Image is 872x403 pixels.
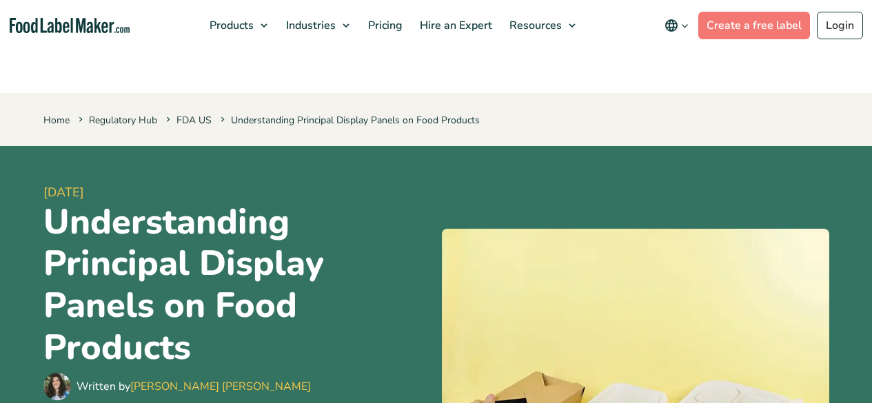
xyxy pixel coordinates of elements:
[176,114,212,127] a: FDA US
[364,18,404,33] span: Pricing
[43,202,431,369] h1: Understanding Principal Display Panels on Food Products
[205,18,255,33] span: Products
[43,373,71,400] img: Maria Abi Hanna - Food Label Maker
[218,114,480,127] span: Understanding Principal Display Panels on Food Products
[130,379,311,394] a: [PERSON_NAME] [PERSON_NAME]
[655,12,698,39] button: Change language
[43,183,431,202] span: [DATE]
[282,18,337,33] span: Industries
[89,114,157,127] a: Regulatory Hub
[416,18,494,33] span: Hire an Expert
[10,18,130,34] a: Food Label Maker homepage
[43,114,70,127] a: Home
[698,12,810,39] a: Create a free label
[505,18,563,33] span: Resources
[817,12,863,39] a: Login
[77,378,311,395] div: Written by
